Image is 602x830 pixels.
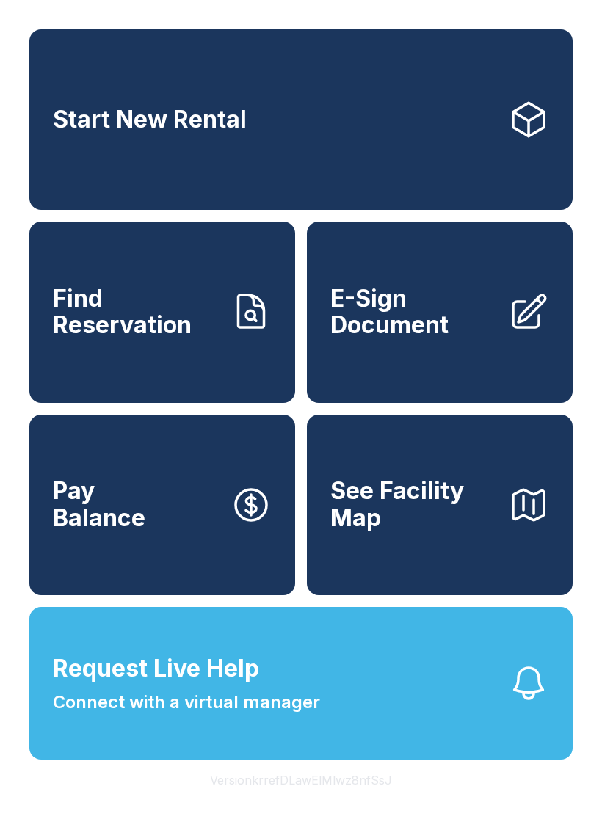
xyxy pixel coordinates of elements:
button: See Facility Map [307,415,573,595]
a: Start New Rental [29,29,573,210]
span: See Facility Map [330,478,496,531]
span: Pay Balance [53,478,145,531]
a: Find Reservation [29,222,295,402]
span: Find Reservation [53,285,219,339]
button: PayBalance [29,415,295,595]
button: Request Live HelpConnect with a virtual manager [29,607,573,760]
button: VersionkrrefDLawElMlwz8nfSsJ [198,760,404,801]
span: Request Live Help [53,651,259,686]
span: Connect with a virtual manager [53,689,320,716]
a: E-Sign Document [307,222,573,402]
span: Start New Rental [53,106,247,134]
span: E-Sign Document [330,285,496,339]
